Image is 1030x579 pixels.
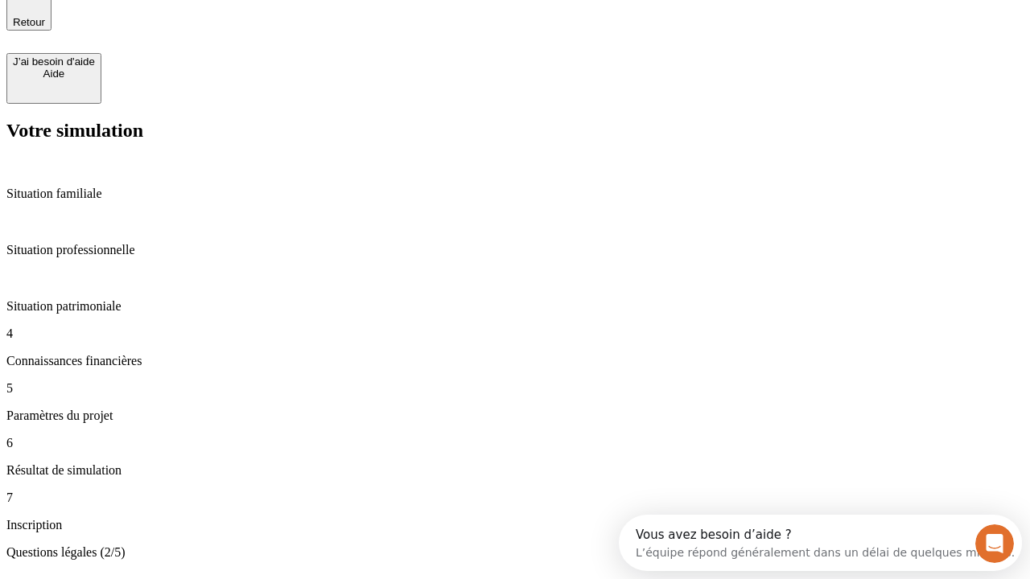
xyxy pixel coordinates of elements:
div: Vous avez besoin d’aide ? [17,14,396,27]
p: 4 [6,326,1024,341]
p: Situation professionnelle [6,243,1024,257]
p: Questions légales (2/5) [6,545,1024,560]
button: J’ai besoin d'aideAide [6,53,101,104]
p: Paramètres du projet [6,409,1024,423]
p: Situation familiale [6,187,1024,201]
div: Aide [13,68,95,80]
div: Ouvrir le Messenger Intercom [6,6,443,51]
iframe: Intercom live chat [975,524,1014,563]
p: 5 [6,381,1024,396]
iframe: Intercom live chat discovery launcher [619,515,1022,571]
h2: Votre simulation [6,120,1024,142]
p: Inscription [6,518,1024,532]
span: Retour [13,16,45,28]
p: Connaissances financières [6,354,1024,368]
p: 6 [6,436,1024,450]
div: L’équipe répond généralement dans un délai de quelques minutes. [17,27,396,43]
div: J’ai besoin d'aide [13,55,95,68]
p: 7 [6,491,1024,505]
p: Résultat de simulation [6,463,1024,478]
p: Situation patrimoniale [6,299,1024,314]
